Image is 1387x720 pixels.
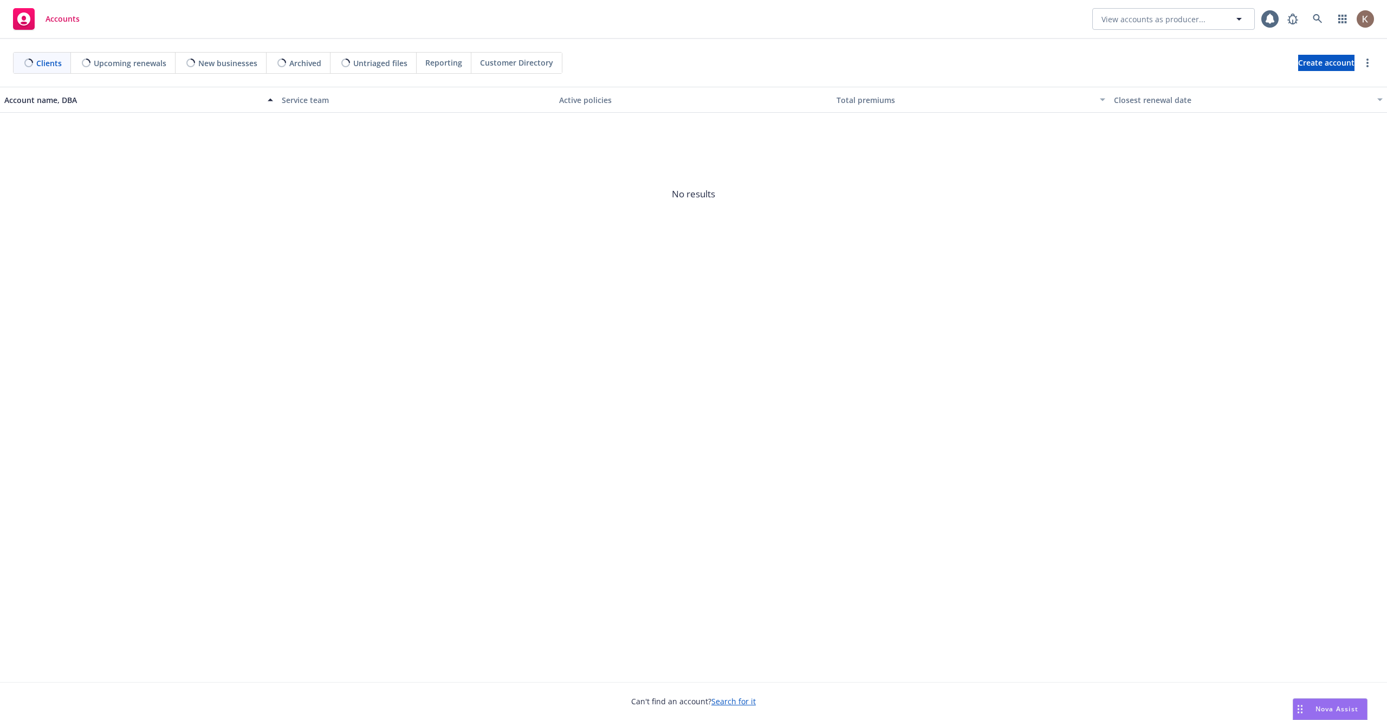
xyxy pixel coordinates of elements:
a: Search [1307,8,1328,30]
span: Untriaged files [353,57,407,69]
button: Total premiums [832,87,1110,113]
a: Switch app [1332,8,1353,30]
button: Nova Assist [1293,698,1367,720]
div: Account name, DBA [4,94,261,106]
button: View accounts as producer... [1092,8,1255,30]
button: Active policies [555,87,832,113]
span: Archived [289,57,321,69]
div: Active policies [559,94,828,106]
div: Service team [282,94,550,106]
span: Reporting [425,57,462,68]
span: Upcoming renewals [94,57,166,69]
span: Clients [36,57,62,69]
span: Accounts [46,15,80,23]
div: Closest renewal date [1114,94,1371,106]
img: photo [1357,10,1374,28]
button: Service team [277,87,555,113]
div: Drag to move [1293,699,1307,719]
a: Report a Bug [1282,8,1304,30]
span: Create account [1298,53,1354,73]
a: Create account [1298,55,1354,71]
span: Can't find an account? [631,696,756,707]
a: Accounts [9,4,84,34]
span: New businesses [198,57,257,69]
span: View accounts as producer... [1101,14,1205,25]
a: more [1361,56,1374,69]
span: Nova Assist [1315,704,1358,713]
span: Customer Directory [480,57,553,68]
button: Closest renewal date [1110,87,1387,113]
a: Search for it [711,696,756,706]
div: Total premiums [837,94,1093,106]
